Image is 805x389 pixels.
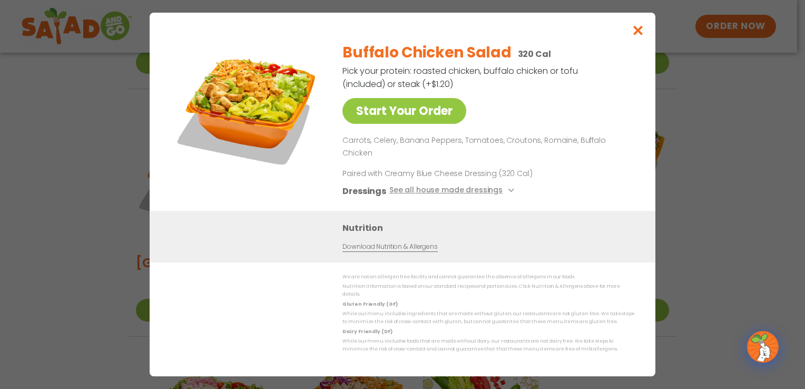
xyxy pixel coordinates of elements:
img: wpChatIcon [748,332,778,362]
p: Nutrition information is based on our standard recipes and portion sizes. Click Nutrition & Aller... [342,283,634,299]
p: While our menu includes ingredients that are made without gluten, our restaurants are not gluten ... [342,310,634,326]
strong: Dairy Friendly (DF) [342,328,392,335]
p: While our menu includes foods that are made without dairy, our restaurants are not dairy free. We... [342,337,634,354]
strong: Gluten Friendly (GF) [342,301,397,307]
h2: Buffalo Chicken Salad [342,42,511,64]
p: We are not an allergen free facility and cannot guarantee the absence of allergens in our foods. [342,273,634,281]
button: See all house made dressings [389,184,517,198]
p: Pick your protein: roasted chicken, buffalo chicken or tofu (included) or steak (+$1.20) [342,64,580,91]
p: Carrots, Celery, Banana Peppers, Tomatoes, Croutons, Romaine, Buffalo Chicken [342,134,630,160]
p: 320 Cal [518,47,551,61]
button: Close modal [621,13,655,48]
p: Paired with Creamy Blue Cheese Dressing (320 Cal) [342,168,537,179]
a: Download Nutrition & Allergens [342,242,437,252]
img: Featured product photo for Buffalo Chicken Salad [173,34,321,181]
h3: Dressings [342,184,386,198]
a: Start Your Order [342,98,466,124]
h3: Nutrition [342,221,640,235]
